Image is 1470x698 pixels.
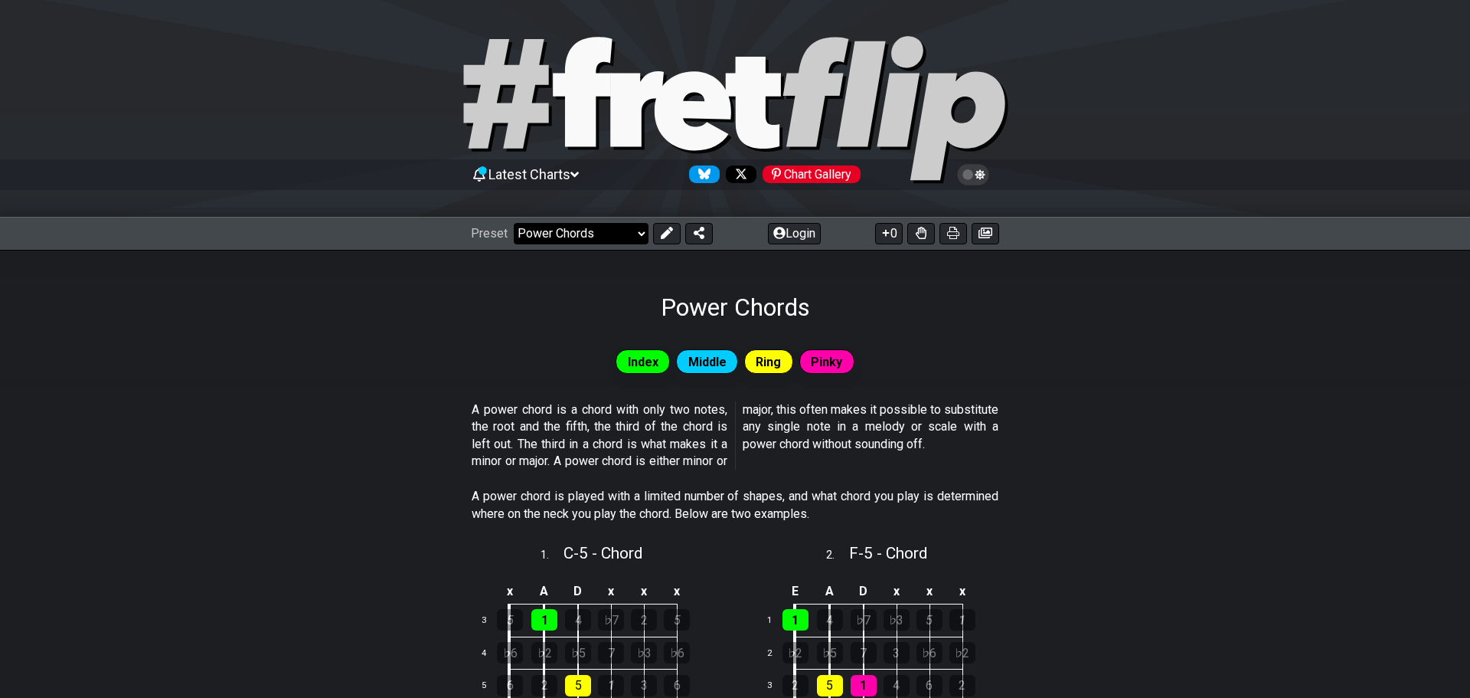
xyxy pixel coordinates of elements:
[631,609,657,631] div: 2
[939,223,967,244] button: Print
[826,547,849,564] span: 2 .
[965,168,982,182] span: Toggle light / dark theme
[768,223,821,244] button: Login
[531,642,557,664] div: ♭2
[972,223,999,244] button: Create image
[497,642,523,664] div: ♭6
[756,165,861,183] a: #fretflip at Pinterest
[758,605,795,637] td: 1
[661,579,694,605] td: x
[471,226,508,241] span: Preset
[528,579,562,605] td: A
[851,675,877,696] div: 1
[949,609,975,631] div: 1
[913,579,946,605] td: x
[811,351,842,373] span: Pinky
[884,675,910,696] div: 4
[782,675,808,696] div: 2
[688,351,727,373] span: Middle
[880,579,913,605] td: x
[949,642,975,664] div: ♭2
[631,675,657,696] div: 3
[685,223,713,244] button: Share Preset
[664,609,690,631] div: 5
[653,223,681,244] button: Edit Preset
[884,609,910,631] div: ♭3
[561,579,595,605] td: D
[916,609,942,631] div: 5
[884,642,910,664] div: 3
[531,609,557,631] div: 1
[664,642,690,664] div: ♭6
[720,165,756,183] a: Follow #fretflip at X
[778,579,813,605] td: E
[851,642,877,664] div: 7
[628,351,658,373] span: Index
[631,642,657,664] div: ♭3
[817,609,843,631] div: 4
[817,675,843,696] div: 5
[812,579,847,605] td: A
[514,223,648,244] select: Preset
[598,675,624,696] div: 1
[472,488,998,523] p: A power chord is played with a limited number of shapes, and what chord you play is determined wh...
[875,223,903,244] button: 0
[488,166,570,182] span: Latest Charts
[598,642,624,664] div: 7
[817,642,843,664] div: ♭5
[531,675,557,696] div: 2
[565,642,591,664] div: ♭5
[763,165,861,183] div: Chart Gallery
[563,544,642,562] span: C - 5 - Chord
[849,544,927,562] span: F - 5 - Chord
[497,675,523,696] div: 6
[683,165,720,183] a: Follow #fretflip at Bluesky
[664,675,690,696] div: 6
[497,609,523,631] div: 5
[541,547,563,564] span: 1 .
[756,351,781,373] span: Ring
[949,675,975,696] div: 2
[946,579,978,605] td: x
[598,609,624,631] div: ♭7
[851,609,877,631] div: ♭7
[661,293,810,322] h1: Power Chords
[492,579,528,605] td: x
[628,579,661,605] td: x
[847,579,880,605] td: D
[565,675,591,696] div: 5
[916,642,942,664] div: ♭6
[782,642,808,664] div: ♭2
[472,605,509,637] td: 3
[595,579,628,605] td: x
[472,637,509,670] td: 4
[782,609,808,631] div: 1
[907,223,935,244] button: Toggle Dexterity for all fretkits
[472,401,998,470] p: A power chord is a chord with only two notes, the root and the fifth, the third of the chord is l...
[565,609,591,631] div: 4
[916,675,942,696] div: 6
[758,637,795,670] td: 2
